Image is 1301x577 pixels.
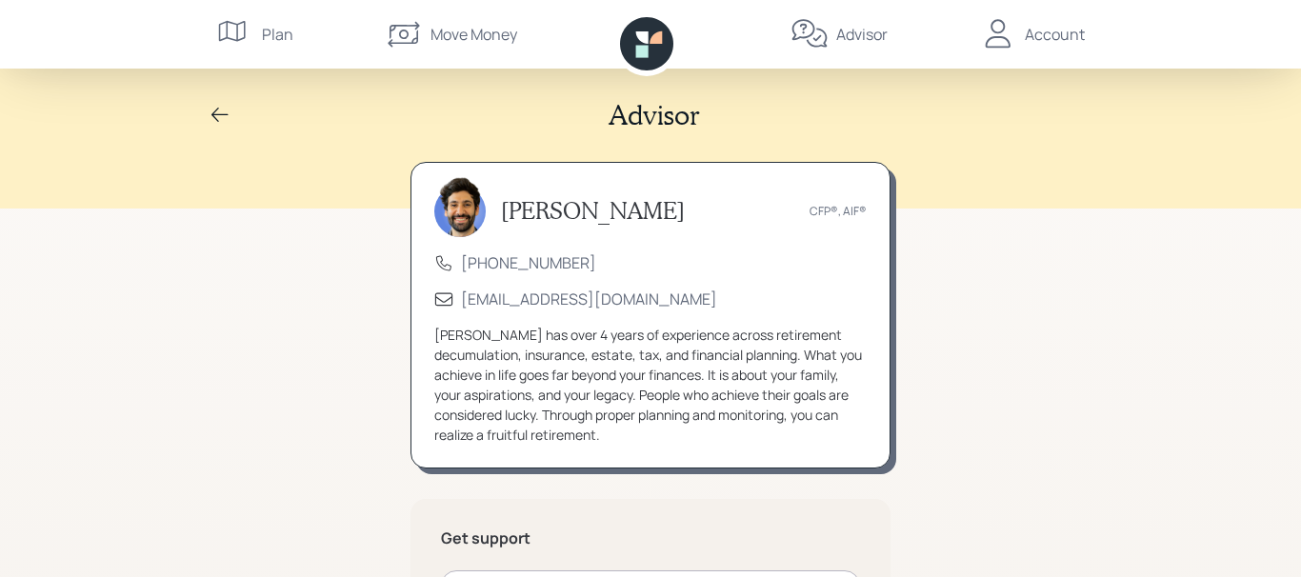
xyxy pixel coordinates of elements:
[461,288,717,309] a: [EMAIL_ADDRESS][DOMAIN_NAME]
[609,99,700,131] h2: Advisor
[836,23,888,46] div: Advisor
[262,23,293,46] div: Plan
[1025,23,1085,46] div: Account
[810,203,867,220] div: CFP®, AIF®
[430,23,517,46] div: Move Money
[434,325,867,445] div: [PERSON_NAME] has over 4 years of experience across retirement decumulation, insurance, estate, t...
[434,176,486,237] img: eric-schwartz-headshot.png
[441,529,860,547] h5: Get support
[501,197,685,225] h3: [PERSON_NAME]
[461,252,596,273] a: [PHONE_NUMBER]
